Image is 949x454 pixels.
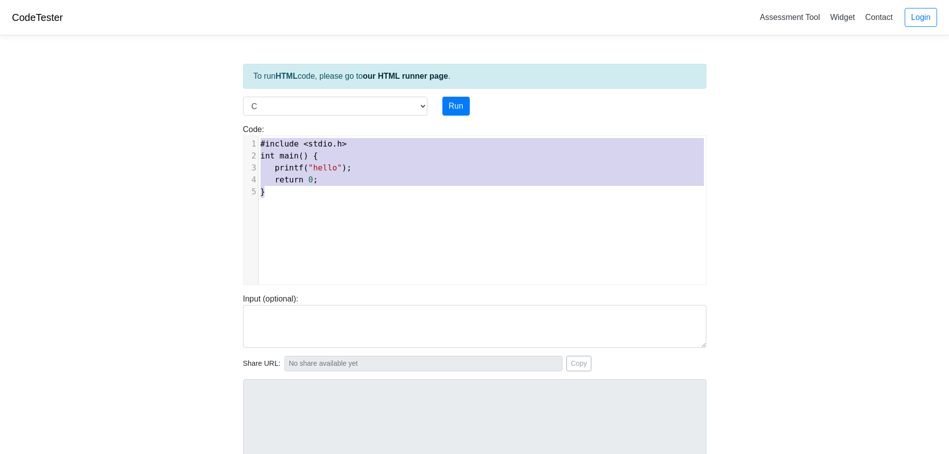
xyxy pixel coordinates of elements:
div: 5 [244,186,258,198]
span: } [261,187,266,196]
div: 3 [244,162,258,174]
span: h [337,139,342,149]
span: () { [261,151,318,160]
a: Assessment Tool [756,9,824,25]
a: Login [905,8,937,27]
div: To run code, please go to . [243,64,706,89]
span: #include [261,139,299,149]
strong: HTML [275,72,297,80]
button: Copy [566,356,592,371]
div: 1 [244,138,258,150]
span: main [279,151,299,160]
span: printf [274,163,303,172]
div: Code: [236,124,714,285]
div: 2 [244,150,258,162]
a: Widget [826,9,859,25]
input: No share available yet [284,356,562,371]
button: Run [442,97,470,116]
span: "hello" [308,163,342,172]
div: 4 [244,174,258,186]
div: Input (optional): [236,293,714,348]
span: . [261,139,347,149]
a: Contact [861,9,897,25]
span: Share URL: [243,358,280,369]
span: 0 [308,175,313,184]
span: stdio [308,139,332,149]
a: our HTML runner page [363,72,448,80]
span: > [342,139,347,149]
span: ( ); [261,163,352,172]
a: CodeTester [12,12,63,23]
span: ; [261,175,318,184]
span: < [303,139,308,149]
span: int [261,151,275,160]
span: return [274,175,303,184]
